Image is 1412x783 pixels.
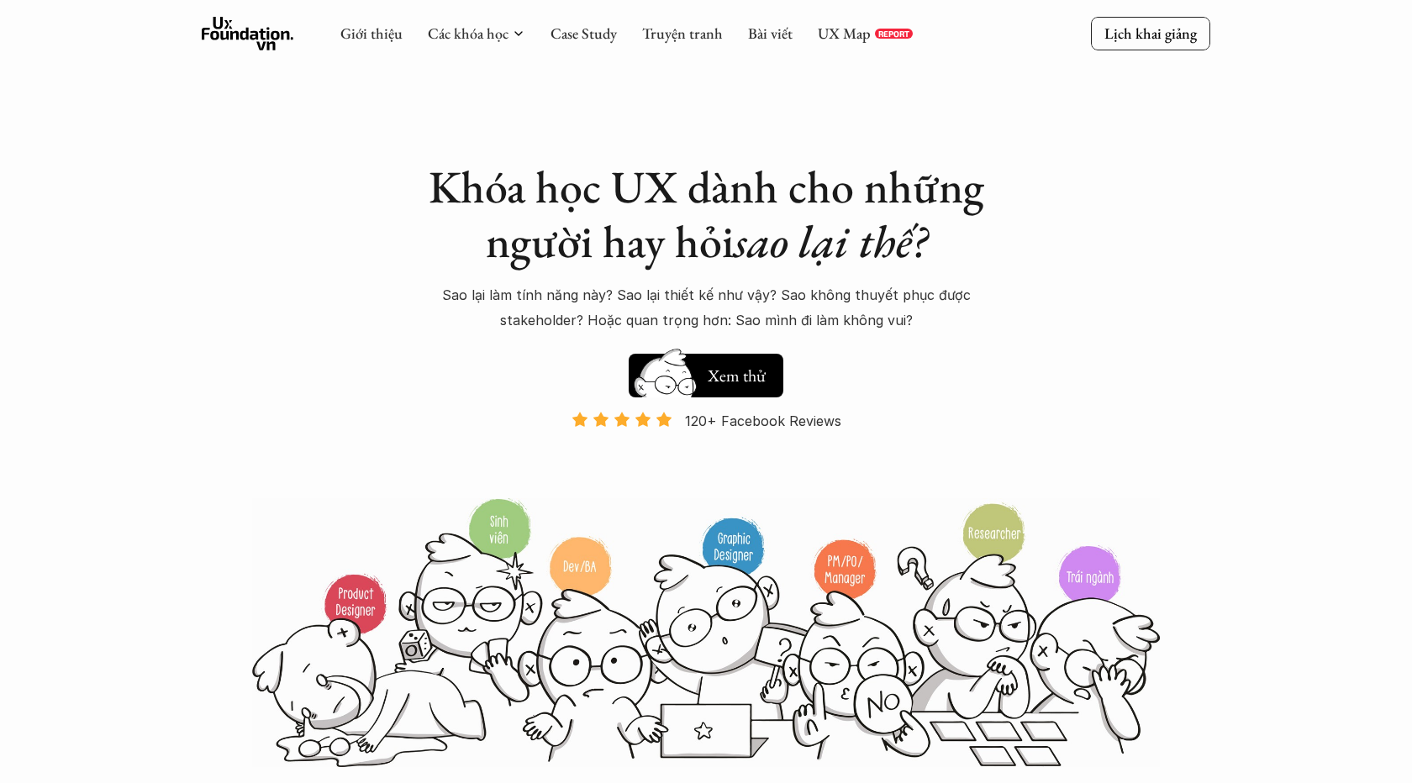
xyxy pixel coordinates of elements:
p: 120+ Facebook Reviews [685,408,841,434]
a: Bài viết [748,24,793,43]
a: Giới thiệu [340,24,403,43]
a: 120+ Facebook Reviews [556,411,856,496]
h5: Xem thử [708,364,766,387]
em: sao lại thế? [734,212,927,271]
a: Xem thử [629,345,783,397]
a: REPORT [875,29,913,39]
a: UX Map [818,24,871,43]
a: Các khóa học [428,24,508,43]
p: Sao lại làm tính năng này? Sao lại thiết kế như vậy? Sao không thuyết phục được stakeholder? Hoặc... [420,282,992,334]
p: Lịch khai giảng [1104,24,1197,43]
p: REPORT [878,29,909,39]
h1: Khóa học UX dành cho những người hay hỏi [412,160,1000,269]
a: Lịch khai giảng [1091,17,1210,50]
a: Truyện tranh [642,24,723,43]
a: Case Study [551,24,617,43]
